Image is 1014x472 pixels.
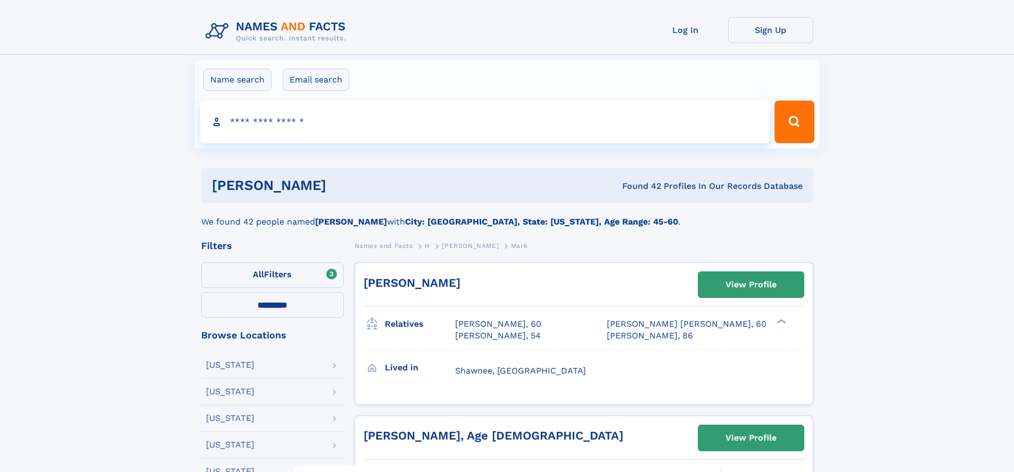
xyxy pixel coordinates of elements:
[203,69,271,91] label: Name search
[442,242,499,250] span: [PERSON_NAME]
[201,17,355,46] img: Logo Names and Facts
[201,330,344,340] div: Browse Locations
[425,239,430,252] a: H
[643,17,728,43] a: Log In
[607,318,766,330] a: [PERSON_NAME] [PERSON_NAME], 60
[385,359,455,377] h3: Lived in
[355,239,413,252] a: Names and Facts
[455,366,586,376] span: Shawnee, [GEOGRAPHIC_DATA]
[698,272,804,297] a: View Profile
[364,429,623,442] a: [PERSON_NAME], Age [DEMOGRAPHIC_DATA]
[201,262,344,288] label: Filters
[201,203,813,228] div: We found 42 people named with .
[206,361,254,369] div: [US_STATE]
[212,179,474,192] h1: [PERSON_NAME]
[774,101,814,143] button: Search Button
[405,217,678,227] b: City: [GEOGRAPHIC_DATA], State: [US_STATE], Age Range: 45-60
[728,17,813,43] a: Sign Up
[474,180,803,192] div: Found 42 Profiles In Our Records Database
[455,330,541,342] a: [PERSON_NAME], 54
[425,242,430,250] span: H
[442,239,499,252] a: [PERSON_NAME]
[315,217,387,227] b: [PERSON_NAME]
[206,414,254,423] div: [US_STATE]
[698,425,804,451] a: View Profile
[283,69,349,91] label: Email search
[364,276,460,289] a: [PERSON_NAME]
[206,441,254,449] div: [US_STATE]
[726,272,777,297] div: View Profile
[201,241,344,251] div: Filters
[455,318,541,330] a: [PERSON_NAME], 60
[385,315,455,333] h3: Relatives
[200,101,770,143] input: search input
[253,269,264,279] span: All
[607,330,693,342] a: [PERSON_NAME], 86
[774,318,787,325] div: ❯
[206,387,254,396] div: [US_STATE]
[511,242,527,250] span: Mark
[726,426,777,450] div: View Profile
